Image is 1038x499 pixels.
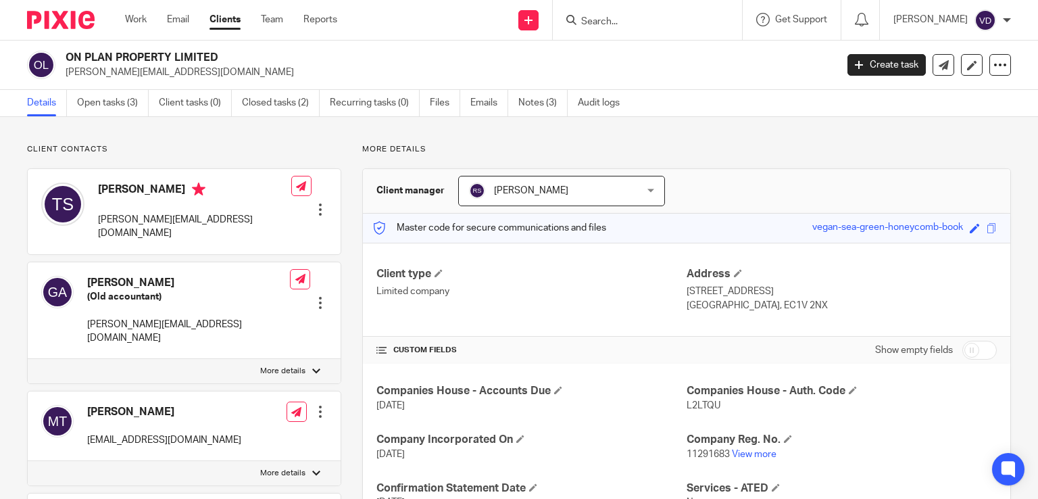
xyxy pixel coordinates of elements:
p: [STREET_ADDRESS] [687,285,997,298]
label: Show empty fields [875,343,953,357]
a: Work [125,13,147,26]
h4: Client type [376,267,687,281]
a: Emails [470,90,508,116]
a: Email [167,13,189,26]
p: More details [260,366,305,377]
img: svg%3E [974,9,996,31]
h4: [PERSON_NAME] [98,183,291,199]
h4: CUSTOM FIELDS [376,345,687,356]
a: Client tasks (0) [159,90,232,116]
h4: [PERSON_NAME] [87,405,241,419]
p: Client contacts [27,144,341,155]
h4: Confirmation Statement Date [376,481,687,496]
a: View more [732,450,776,459]
h4: Address [687,267,997,281]
p: Limited company [376,285,687,298]
img: Pixie [27,11,95,29]
p: More details [260,468,305,479]
img: svg%3E [27,51,55,79]
a: Open tasks (3) [77,90,149,116]
img: svg%3E [41,405,74,437]
p: [PERSON_NAME] [893,13,968,26]
a: Closed tasks (2) [242,90,320,116]
h2: ON PLAN PROPERTY LIMITED [66,51,675,65]
a: Audit logs [578,90,630,116]
p: [PERSON_NAME][EMAIL_ADDRESS][DOMAIN_NAME] [98,213,291,241]
span: [DATE] [376,401,405,410]
h4: Company Reg. No. [687,433,997,447]
a: Details [27,90,67,116]
img: svg%3E [469,183,485,199]
p: [EMAIL_ADDRESS][DOMAIN_NAME] [87,433,241,447]
p: [GEOGRAPHIC_DATA], EC1V 2NX [687,299,997,312]
h5: (Old accountant) [87,290,290,304]
h4: Companies House - Accounts Due [376,384,687,398]
h4: Services - ATED [687,481,997,496]
img: svg%3E [41,183,84,226]
a: Create task [847,54,926,76]
span: [DATE] [376,450,405,459]
span: L2LTQU [687,401,720,410]
img: svg%3E [41,276,74,308]
h4: Companies House - Auth. Code [687,384,997,398]
h4: [PERSON_NAME] [87,276,290,290]
a: Notes (3) [518,90,568,116]
span: 11291683 [687,450,730,459]
h3: Client manager [376,184,445,197]
span: Get Support [775,15,827,24]
a: Clients [209,13,241,26]
p: Master code for secure communications and files [373,221,606,235]
input: Search [580,16,701,28]
a: Team [261,13,283,26]
a: Recurring tasks (0) [330,90,420,116]
a: Files [430,90,460,116]
p: [PERSON_NAME][EMAIL_ADDRESS][DOMAIN_NAME] [87,318,290,346]
i: Primary [192,183,205,196]
h4: Company Incorporated On [376,433,687,447]
div: vegan-sea-green-honeycomb-book [812,220,963,236]
p: [PERSON_NAME][EMAIL_ADDRESS][DOMAIN_NAME] [66,66,827,79]
a: Reports [303,13,337,26]
span: [PERSON_NAME] [494,186,568,195]
p: More details [362,144,1011,155]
